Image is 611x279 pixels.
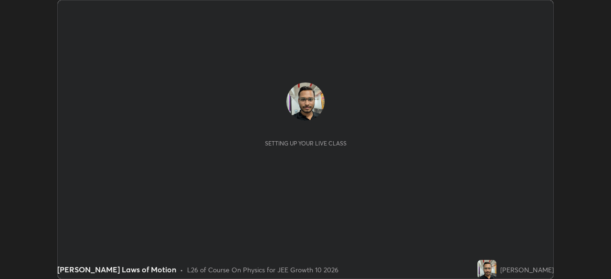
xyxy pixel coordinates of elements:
[286,83,325,121] img: b32b0082d3da4bcf8b9ad248f7e07112.jpg
[57,264,176,275] div: [PERSON_NAME] Laws of Motion
[187,265,338,275] div: L26 of Course On Physics for JEE Growth 10 2026
[500,265,554,275] div: [PERSON_NAME]
[265,140,347,147] div: Setting up your live class
[477,260,496,279] img: b32b0082d3da4bcf8b9ad248f7e07112.jpg
[180,265,183,275] div: •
